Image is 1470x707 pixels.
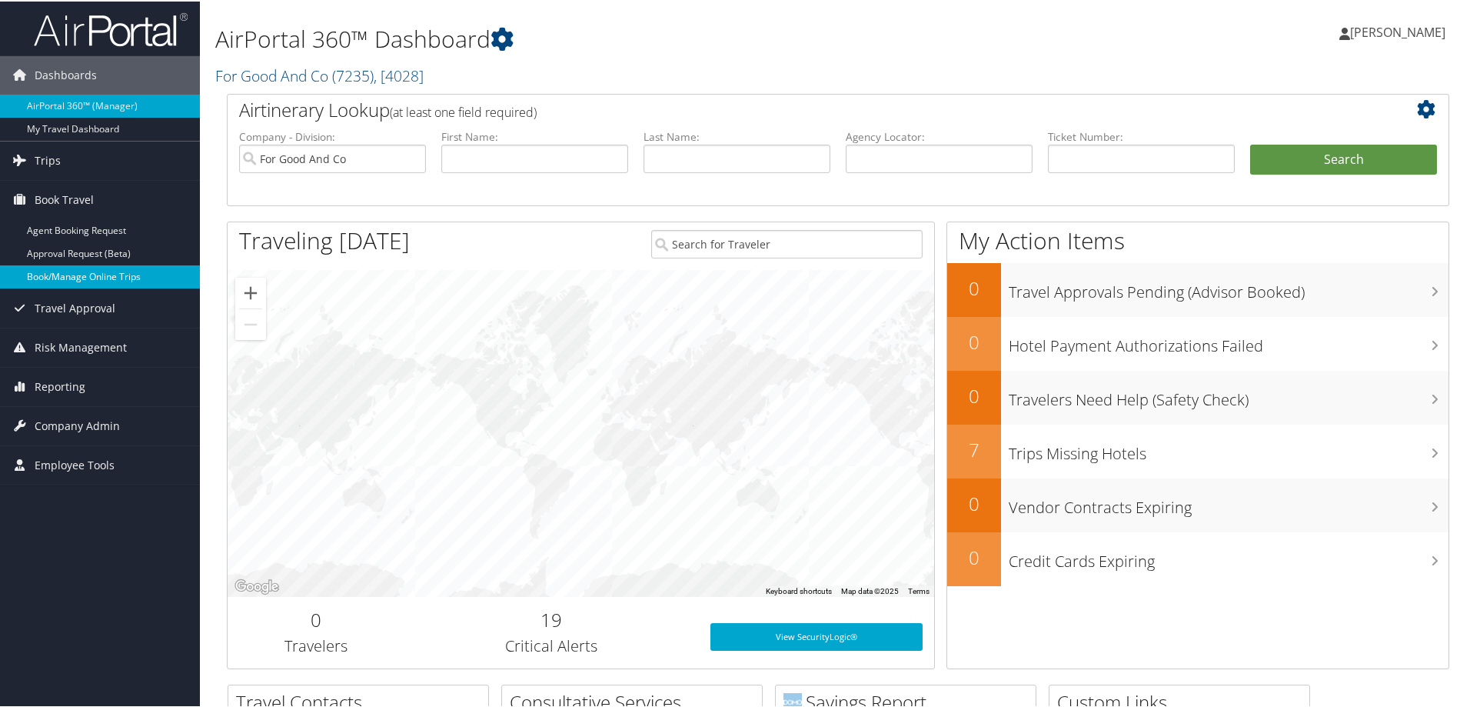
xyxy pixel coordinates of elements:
[947,543,1001,569] h2: 0
[441,128,628,143] label: First Name:
[841,585,899,594] span: Map data ©2025
[215,22,1046,54] h1: AirPortal 360™ Dashboard
[1350,22,1445,39] span: [PERSON_NAME]
[1009,272,1448,302] h3: Travel Approvals Pending (Advisor Booked)
[947,274,1001,300] h2: 0
[1009,380,1448,409] h3: Travelers Need Help (Safety Check)
[239,223,410,255] h1: Traveling [DATE]
[1048,128,1235,143] label: Ticket Number:
[644,128,830,143] label: Last Name:
[710,622,923,649] a: View SecurityLogic®
[416,605,687,632] h2: 19
[416,634,687,655] h3: Critical Alerts
[332,64,374,85] span: ( 7235 )
[947,489,1001,515] h2: 0
[235,308,266,338] button: Zoom out
[1009,326,1448,355] h3: Hotel Payment Authorizations Failed
[35,55,97,93] span: Dashboards
[947,328,1001,354] h2: 0
[947,382,1001,408] h2: 0
[231,575,282,595] a: Open this area in Google Maps (opens a new window)
[947,262,1448,315] a: 0Travel Approvals Pending (Advisor Booked)
[239,95,1335,122] h2: Airtinerary Lookup
[651,228,923,257] input: Search for Traveler
[947,423,1448,477] a: 7Trips Missing Hotels
[239,128,426,143] label: Company - Division:
[235,276,266,307] button: Zoom in
[947,369,1448,423] a: 0Travelers Need Help (Safety Check)
[1250,143,1437,174] button: Search
[35,288,115,326] span: Travel Approval
[947,531,1448,585] a: 0Credit Cards Expiring
[35,366,85,405] span: Reporting
[1009,434,1448,463] h3: Trips Missing Hotels
[766,585,832,595] button: Keyboard shortcuts
[35,405,120,444] span: Company Admin
[35,445,115,483] span: Employee Tools
[35,327,127,365] span: Risk Management
[1339,8,1461,54] a: [PERSON_NAME]
[908,585,930,594] a: Terms (opens in new tab)
[35,140,61,178] span: Trips
[947,315,1448,369] a: 0Hotel Payment Authorizations Failed
[34,10,188,46] img: airportal-logo.png
[947,435,1001,462] h2: 7
[239,634,393,655] h3: Travelers
[390,102,537,119] span: (at least one field required)
[215,64,424,85] a: For Good And Co
[1009,488,1448,517] h3: Vendor Contracts Expiring
[846,128,1033,143] label: Agency Locator:
[947,223,1448,255] h1: My Action Items
[374,64,424,85] span: , [ 4028 ]
[231,575,282,595] img: Google
[239,605,393,632] h2: 0
[947,477,1448,531] a: 0Vendor Contracts Expiring
[1009,542,1448,571] h3: Credit Cards Expiring
[35,179,94,218] span: Book Travel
